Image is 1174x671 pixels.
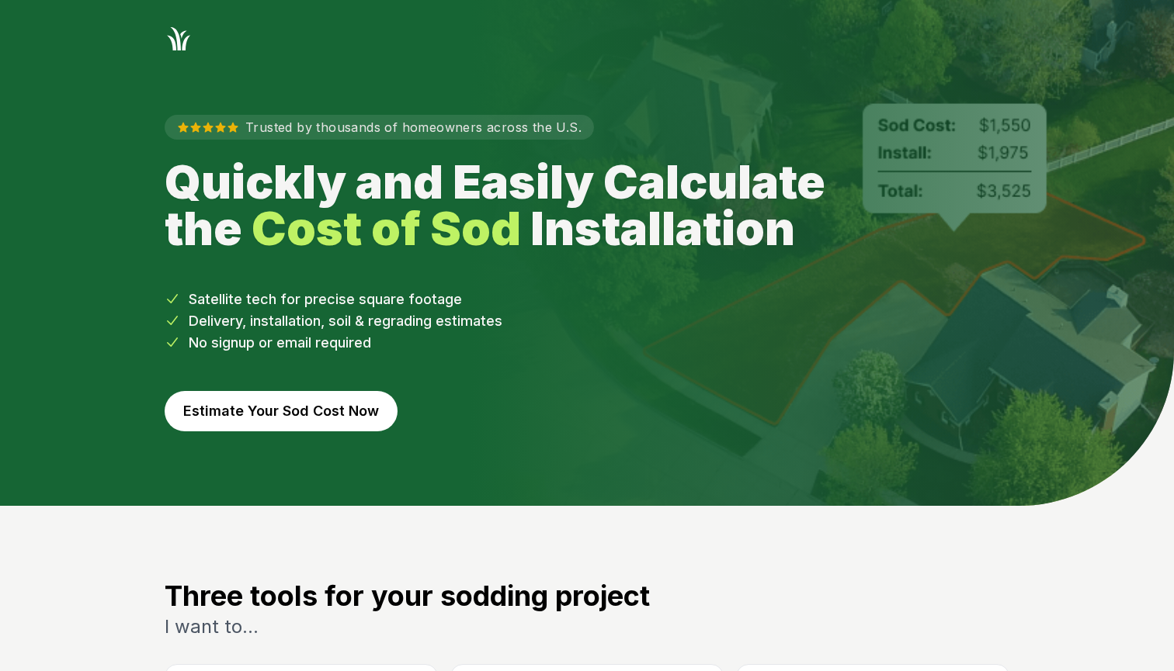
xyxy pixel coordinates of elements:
[165,391,398,431] button: Estimate Your Sod Cost Now
[165,115,594,140] p: Trusted by thousands of homeowners across the U.S.
[165,332,1009,354] li: No signup or email required
[436,313,502,329] span: estimates
[165,310,1009,332] li: Delivery, installation, soil & regrading
[165,614,1009,639] p: I want to...
[165,580,1009,611] h3: Three tools for your sodding project
[165,158,860,251] h1: Quickly and Easily Calculate the Installation
[252,200,521,256] strong: Cost of Sod
[165,289,1009,310] li: Satellite tech for precise square footage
